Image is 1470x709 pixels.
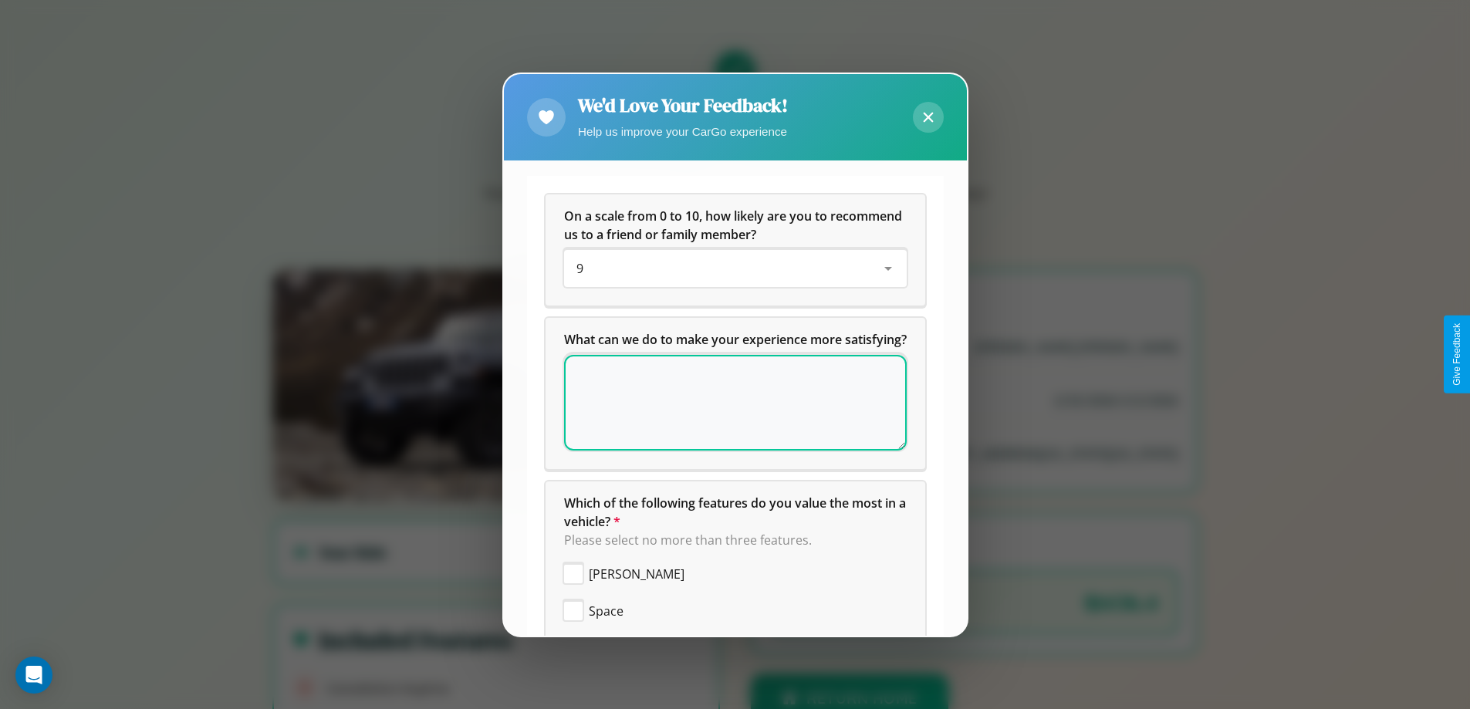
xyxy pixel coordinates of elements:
[546,194,925,306] div: On a scale from 0 to 10, how likely are you to recommend us to a friend or family member?
[564,250,907,287] div: On a scale from 0 to 10, how likely are you to recommend us to a friend or family member?
[578,121,788,142] p: Help us improve your CarGo experience
[578,93,788,118] h2: We'd Love Your Feedback!
[564,331,907,348] span: What can we do to make your experience more satisfying?
[589,565,684,583] span: [PERSON_NAME]
[576,260,583,277] span: 9
[589,602,623,620] span: Space
[564,208,905,243] span: On a scale from 0 to 10, how likely are you to recommend us to a friend or family member?
[564,495,909,530] span: Which of the following features do you value the most in a vehicle?
[564,207,907,244] h5: On a scale from 0 to 10, how likely are you to recommend us to a friend or family member?
[15,657,52,694] div: Open Intercom Messenger
[1451,323,1462,386] div: Give Feedback
[564,532,812,549] span: Please select no more than three features.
